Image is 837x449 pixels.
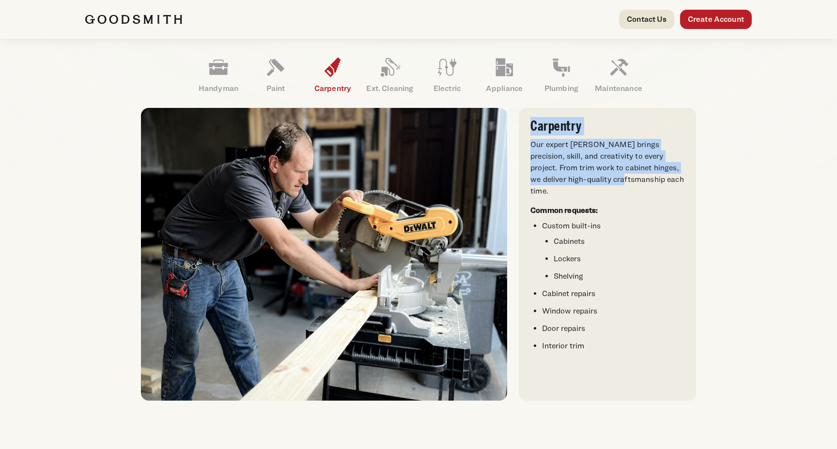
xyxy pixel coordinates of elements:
p: Paint [247,83,304,94]
a: Plumbing [533,50,590,100]
a: Ext. Cleaning [361,50,418,100]
p: Carpentry [304,83,361,94]
li: Shelving [554,270,684,282]
strong: Common requests: [530,206,598,215]
a: Handyman [190,50,247,100]
p: Our expert [PERSON_NAME] brings precision, skill, and creativity to every project. From trim work... [530,139,684,197]
img: Goodsmith carpenter using a DeWalt miter saw to cut a wooden plank in a workshop. [141,108,507,401]
h3: Carpentry [530,120,684,133]
li: Cabinet repairs [542,288,684,299]
a: Create Account [680,10,752,29]
a: Contact Us [619,10,674,29]
p: Plumbing [533,83,590,94]
a: Maintenance [590,50,647,100]
li: Door repairs [542,323,684,334]
p: Maintenance [590,83,647,94]
li: Window repairs [542,305,684,317]
li: Lockers [554,253,684,265]
p: Appliance [476,83,533,94]
li: Cabinets [554,236,684,247]
img: Goodsmith [85,15,182,24]
li: Interior trim [542,340,684,352]
p: Ext. Cleaning [361,83,418,94]
p: Electric [418,83,476,94]
a: Appliance [476,50,533,100]
li: Custom built-ins [542,220,684,282]
a: Carpentry [304,50,361,100]
p: Handyman [190,83,247,94]
a: Electric [418,50,476,100]
a: Paint [247,50,304,100]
